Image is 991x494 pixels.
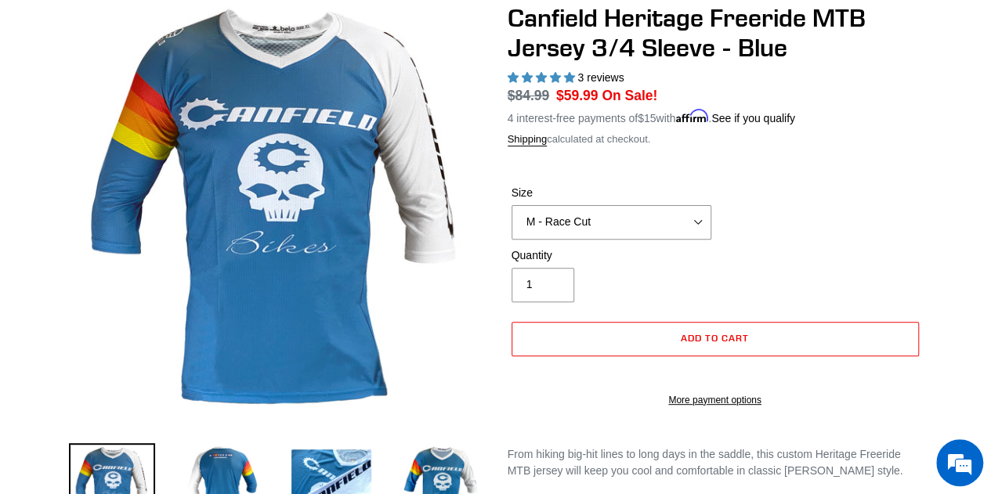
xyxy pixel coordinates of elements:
a: More payment options [512,393,919,407]
span: $15 [638,112,656,124]
a: See if you qualify - Learn more about Affirm Financing (opens in modal) [711,112,795,124]
s: $84.99 [508,88,550,103]
p: 4 interest-free payments of with . [508,106,795,127]
div: From hiking big-hit lines to long days in the saddle, this custom Heritage Freeride MTB jersey wi... [508,446,923,479]
span: Add to cart [681,332,749,344]
label: Size [512,185,711,201]
button: Add to cart [512,322,919,356]
a: Shipping [508,133,548,146]
h1: Canfield Heritage Freeride MTB Jersey 3/4 Sleeve - Blue [508,3,923,63]
span: Affirm [675,110,708,123]
div: calculated at checkout. [508,132,923,147]
span: $59.99 [556,88,599,103]
span: 3 reviews [577,71,624,84]
span: On Sale! [602,85,657,106]
label: Quantity [512,247,711,264]
span: 5.00 stars [508,71,578,84]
